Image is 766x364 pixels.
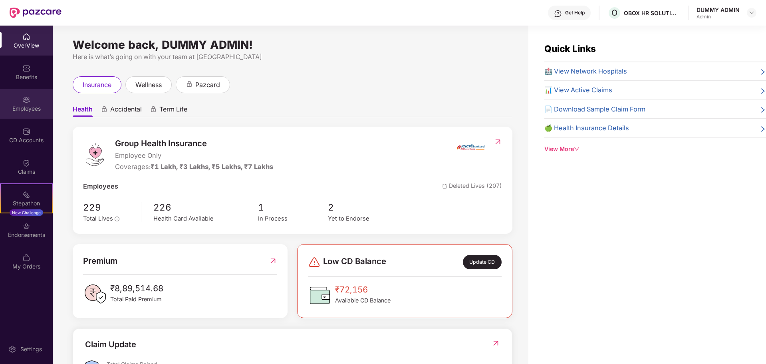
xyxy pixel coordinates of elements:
img: svg+xml;base64,PHN2ZyBpZD0iRW5kb3JzZW1lbnRzIiB4bWxucz0iaHR0cDovL3d3dy53My5vcmcvMjAwMC9zdmciIHdpZH... [22,222,30,230]
img: svg+xml;base64,PHN2ZyBpZD0iRHJvcGRvd24tMzJ4MzIiIHhtbG5zPSJodHRwOi8vd3d3LnczLm9yZy8yMDAwL3N2ZyIgd2... [748,10,755,16]
span: 📄 Download Sample Claim Form [544,104,645,115]
img: PaidPremiumIcon [83,282,107,306]
span: ₹1 Lakh, ₹3 Lakhs, ₹5 Lakhs, ₹7 Lakhs [151,163,273,171]
img: svg+xml;base64,PHN2ZyB4bWxucz0iaHR0cDovL3d3dy53My5vcmcvMjAwMC9zdmciIHdpZHRoPSIyMSIgaGVpZ2h0PSIyMC... [22,191,30,199]
span: 🏥 View Network Hospitals [544,66,627,77]
span: Low CD Balance [323,255,386,269]
div: Admin [697,14,740,20]
span: 226 [153,200,258,215]
span: Total Lives [83,215,113,222]
div: In Process [258,214,328,223]
img: svg+xml;base64,PHN2ZyBpZD0iQ0RfQWNjb3VudHMiIGRhdGEtbmFtZT0iQ0QgQWNjb3VudHMiIHhtbG5zPSJodHRwOi8vd3... [22,127,30,135]
span: right [760,125,766,133]
span: right [760,106,766,115]
div: Stepathon [1,199,52,207]
span: down [574,146,579,152]
img: insurerIcon [456,137,486,157]
img: svg+xml;base64,PHN2ZyBpZD0iQmVuZWZpdHMiIHhtbG5zPSJodHRwOi8vd3d3LnczLm9yZy8yMDAwL3N2ZyIgd2lkdGg9Ij... [22,64,30,72]
span: Term Life [159,105,187,117]
img: svg+xml;base64,PHN2ZyBpZD0iQ2xhaW0iIHhtbG5zPSJodHRwOi8vd3d3LnczLm9yZy8yMDAwL3N2ZyIgd2lkdGg9IjIwIi... [22,159,30,167]
img: svg+xml;base64,PHN2ZyBpZD0iRW1wbG95ZWVzIiB4bWxucz0iaHR0cDovL3d3dy53My5vcmcvMjAwMC9zdmciIHdpZHRoPS... [22,96,30,104]
div: OBOX HR SOLUTIONS PRIVATE LIMITED (Employee ) [624,9,680,17]
img: RedirectIcon [269,255,277,267]
div: Coverages: [115,162,273,172]
img: RedirectIcon [494,138,502,146]
span: Deleted Lives (207) [442,181,502,192]
span: pazcard [195,80,220,90]
img: svg+xml;base64,PHN2ZyBpZD0iRGFuZ2VyLTMyeDMyIiB4bWxucz0iaHR0cDovL3d3dy53My5vcmcvMjAwMC9zdmciIHdpZH... [308,256,321,269]
div: animation [150,106,157,113]
div: View More [544,145,766,153]
span: Available CD Balance [335,296,391,305]
img: svg+xml;base64,PHN2ZyBpZD0iSGVscC0zMngzMiIgeG1sbnM9Imh0dHA6Ly93d3cudzMub3JnLzIwMDAvc3ZnIiB3aWR0aD... [554,10,562,18]
div: Health Card Available [153,214,258,223]
span: 📊 View Active Claims [544,85,612,95]
div: Welcome back, DUMMY ADMIN! [73,42,512,48]
span: Premium [83,255,117,267]
span: Quick Links [544,43,596,54]
span: Accidental [110,105,142,117]
img: svg+xml;base64,PHN2ZyBpZD0iTXlfT3JkZXJzIiBkYXRhLW5hbWU9Ik15IE9yZGVycyIgeG1sbnM9Imh0dHA6Ly93d3cudz... [22,254,30,262]
img: RedirectIcon [492,339,500,347]
span: O [611,8,617,18]
div: Yet to Endorse [328,214,398,223]
span: right [760,68,766,77]
img: logo [83,143,107,167]
img: New Pazcare Logo [10,8,62,18]
div: New Challenge [10,209,43,216]
div: Claim Update [85,338,136,351]
img: CDBalanceIcon [308,283,332,307]
span: Employee Only [115,151,273,161]
div: Get Help [565,10,585,16]
img: deleteIcon [442,184,447,189]
span: ₹8,89,514.68 [110,282,163,295]
span: Group Health Insurance [115,137,273,150]
div: DUMMY ADMIN [697,6,740,14]
span: wellness [135,80,162,90]
span: 2 [328,200,398,215]
span: 229 [83,200,135,215]
img: svg+xml;base64,PHN2ZyBpZD0iU2V0dGluZy0yMHgyMCIgeG1sbnM9Imh0dHA6Ly93d3cudzMub3JnLzIwMDAvc3ZnIiB3aW... [8,345,16,353]
span: insurance [83,80,111,90]
div: Here is what’s going on with your team at [GEOGRAPHIC_DATA] [73,52,512,62]
span: 🍏 Health Insurance Details [544,123,629,133]
span: Employees [83,181,118,192]
span: 1 [258,200,328,215]
div: Update CD [463,255,502,269]
span: info-circle [115,217,119,221]
img: svg+xml;base64,PHN2ZyBpZD0iSG9tZSIgeG1sbnM9Imh0dHA6Ly93d3cudzMub3JnLzIwMDAvc3ZnIiB3aWR0aD0iMjAiIG... [22,33,30,41]
span: Health [73,105,93,117]
span: Total Paid Premium [110,295,163,304]
span: right [760,87,766,95]
div: Settings [18,345,44,353]
div: animation [101,106,108,113]
div: animation [186,81,193,88]
span: ₹72,156 [335,283,391,296]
